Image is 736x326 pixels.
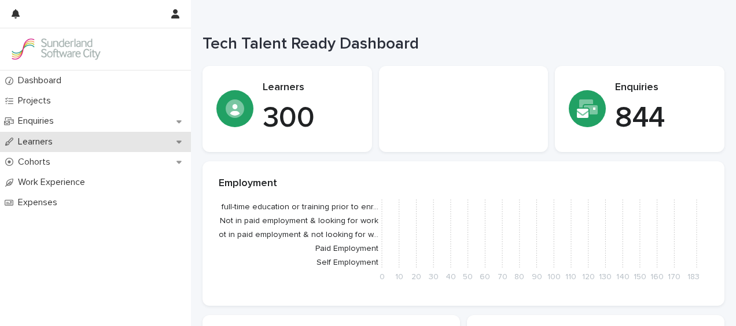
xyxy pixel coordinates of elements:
tspan: 110 [565,273,576,281]
tspan: Self Employment [317,258,378,266]
tspan: Not in paid employment & looking for work [220,217,378,225]
p: 844 [615,101,711,136]
tspan: 120 [582,273,595,281]
tspan: 150 [634,273,646,281]
p: Expenses [13,197,67,208]
tspan: 0 [380,273,385,281]
tspan: 160 [650,273,664,281]
tspan: In full-time education or training prior to enr… [213,203,378,211]
p: Projects [13,95,60,106]
tspan: 90 [532,273,542,281]
tspan: 60 [480,273,490,281]
tspan: Paid Employment [315,244,378,253]
tspan: 183 [687,273,700,281]
tspan: 20 [411,273,421,281]
p: Learners [13,136,62,147]
p: Dashboard [13,75,71,86]
tspan: 80 [514,273,524,281]
tspan: 100 [547,273,561,281]
tspan: 10 [395,273,403,281]
p: Cohorts [13,157,60,168]
p: Learners [263,81,358,94]
img: GVzBcg19RCOYju8xzymn [9,38,102,61]
tspan: 130 [599,273,612,281]
tspan: 140 [616,273,630,281]
tspan: 170 [668,273,680,281]
tspan: 70 [498,273,507,281]
tspan: Not in paid employment & not looking for w… [213,231,378,239]
p: 300 [263,101,358,136]
tspan: 40 [446,273,456,281]
p: Work Experience [13,177,94,188]
tspan: 30 [429,273,439,281]
h1: Tech Talent Ready Dashboard [203,35,716,54]
tspan: 50 [463,273,473,281]
p: Enquiries [615,81,711,94]
p: Employment [219,177,708,190]
p: Enquiries [13,116,63,127]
